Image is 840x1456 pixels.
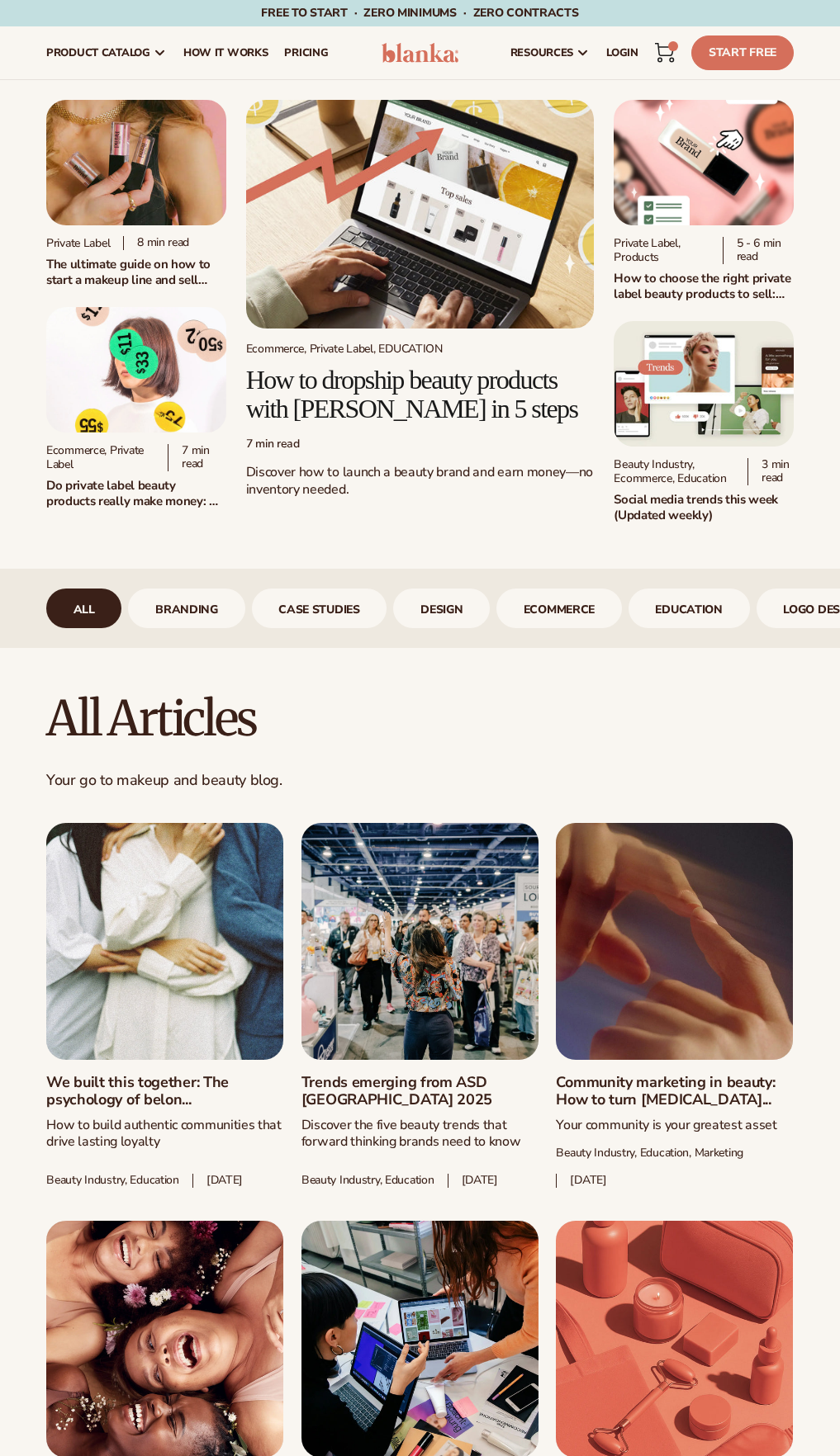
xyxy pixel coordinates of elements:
[46,1074,283,1109] a: We built this together: The psychology of belon...
[46,46,150,59] span: product catalog
[175,26,277,79] a: How It Works
[46,100,226,225] img: Person holding branded make up with a solid pink background
[246,100,595,329] img: Growing money with ecommerce
[46,771,794,790] p: Your go to makeup and beauty blog.
[46,236,110,250] div: Private label
[614,492,794,522] h2: Social media trends this week (Updated weekly)
[46,307,226,433] img: Profitability of private label company
[629,589,750,628] div: 6 / 9
[261,5,578,21] span: Free to start · ZERO minimums · ZERO contracts
[252,589,387,628] a: case studies
[246,342,595,356] div: Ecommerce, Private Label, EDUCATION
[301,1074,539,1109] a: Trends emerging from ASD [GEOGRAPHIC_DATA] 2025
[393,589,490,628] div: 4 / 9
[496,589,622,628] div: 5 / 9
[46,443,154,471] div: Ecommerce, Private Label
[246,100,595,512] a: Growing money with ecommerce Ecommerce, Private Label, EDUCATION How to dropship beauty products ...
[246,437,595,451] div: 7 min read
[168,444,225,472] div: 7 min read
[747,458,794,486] div: 3 min read
[614,321,794,522] a: Social media trends this week (Updated weekly) Beauty Industry, Ecommerce, Education 3 min readSo...
[614,236,709,264] div: Private Label, Products
[691,35,794,70] a: Start Free
[382,43,458,63] img: logo
[252,589,387,628] div: 3 / 9
[46,257,226,287] h1: The ultimate guide on how to start a makeup line and sell online
[510,46,573,59] span: resources
[502,26,598,79] a: resources
[246,464,595,499] p: Discover how to launch a beauty brand and earn money—no inventory needed.
[46,307,226,508] a: Profitability of private label company Ecommerce, Private Label 7 min readDo private label beauty...
[598,26,647,79] a: LOGIN
[629,589,750,628] a: Education
[46,589,121,628] a: All
[284,46,328,59] span: pricing
[606,46,638,59] span: LOGIN
[46,100,226,287] a: Person holding branded make up with a solid pink background Private label 8 min readThe ultimate ...
[393,589,490,628] a: design
[614,321,794,447] img: Social media trends this week (Updated weekly)
[123,236,189,250] div: 8 min read
[246,366,595,423] h2: How to dropship beauty products with [PERSON_NAME] in 5 steps
[496,589,622,628] a: ecommerce
[614,100,794,301] a: Private Label Beauty Products Click Private Label, Products 5 - 6 min readHow to choose the right...
[46,694,794,745] h2: All articles
[46,589,121,628] div: 1 / 9
[614,271,794,301] h2: How to choose the right private label beauty products to sell: expert advice
[673,41,674,51] span: 1
[723,237,794,265] div: 5 - 6 min read
[128,589,244,628] div: 2 / 9
[128,589,244,628] a: branding
[614,457,734,485] div: Beauty Industry, Ecommerce, Education
[276,26,336,79] a: pricing
[46,478,226,508] h2: Do private label beauty products really make money: A profitability breakdown
[183,46,268,59] span: How It Works
[556,1074,793,1109] a: Community marketing in beauty: How to turn [MEDICAL_DATA]...
[614,100,794,225] img: Private Label Beauty Products Click
[38,26,175,79] a: product catalog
